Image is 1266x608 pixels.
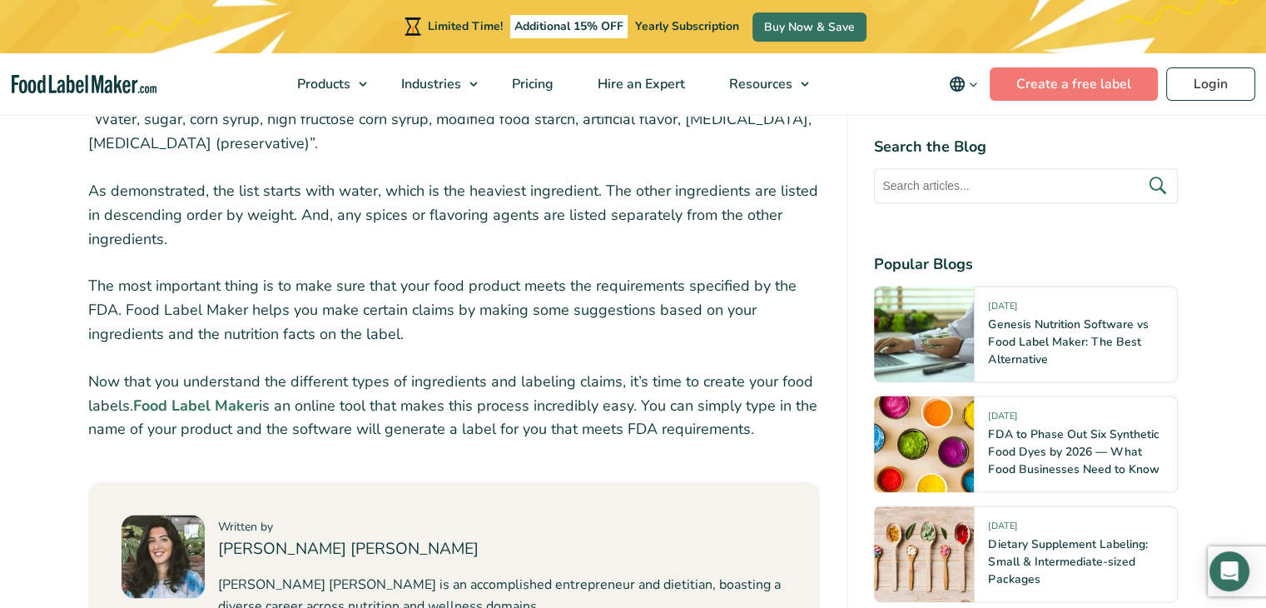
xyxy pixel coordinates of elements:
span: Resources [724,75,794,93]
a: Pricing [490,53,572,115]
a: Resources [707,53,817,115]
input: Search articles... [874,169,1178,204]
a: Create a free label [990,67,1158,101]
span: [DATE] [988,521,1016,540]
h4: Search the Blog [874,137,1178,159]
h4: [PERSON_NAME] [PERSON_NAME] [218,537,787,561]
span: Written by [218,519,273,535]
a: Industries [380,53,486,115]
span: [DATE] [988,301,1016,320]
span: [DATE] [988,411,1016,430]
a: Products [276,53,375,115]
a: Buy Now & Save [752,12,866,42]
a: Food Label Maker [133,396,259,416]
div: Open Intercom Messenger [1209,551,1249,591]
span: Pricing [507,75,555,93]
p: Now that you understand the different types of ingredients and labeling claims, it’s time to crea... [88,370,821,441]
p: “Water, sugar, corn syrup, high fructose corn syrup, modified food starch, artificial flavor, [ME... [88,107,821,156]
a: Genesis Nutrition Software vs Food Label Maker: The Best Alternative [988,317,1148,368]
span: Additional 15% OFF [510,15,628,38]
a: Dietary Supplement Labeling: Small & Intermediate-sized Packages [988,537,1147,588]
p: The most important thing is to make sure that your food product meets the requirements specified ... [88,274,821,346]
img: Maria Abi Hanna - Food Label Maker [122,515,205,598]
span: Yearly Subscription [635,18,739,34]
span: Hire an Expert [593,75,687,93]
h4: Popular Blogs [874,254,1178,277]
a: Login [1166,67,1255,101]
p: As demonstrated, the list starts with water, which is the heaviest ingredient. The other ingredie... [88,179,821,251]
a: Hire an Expert [576,53,703,115]
span: Products [292,75,352,93]
span: Industries [396,75,463,93]
span: Limited Time! [428,18,503,34]
a: FDA to Phase Out Six Synthetic Food Dyes by 2026 — What Food Businesses Need to Know [988,427,1159,478]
